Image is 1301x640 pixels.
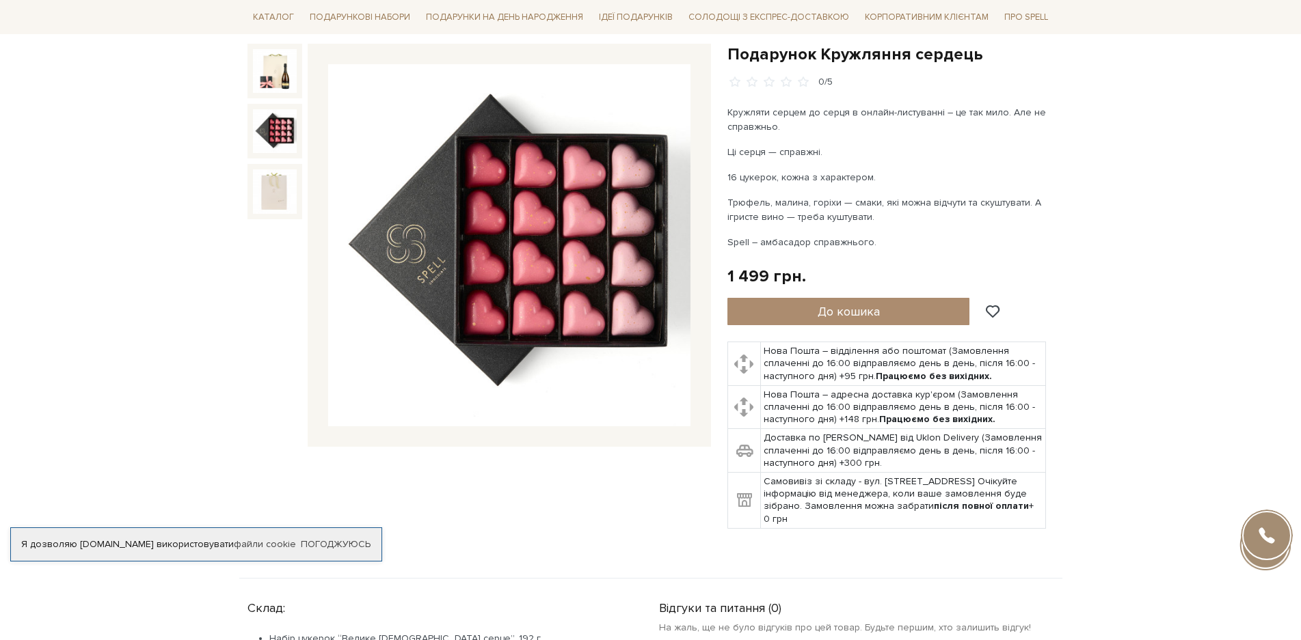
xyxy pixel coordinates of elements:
div: Відгуки та питання (0) [659,595,1054,616]
img: Подарунок Кружляння сердець [253,109,297,153]
span: Подарунки на День народження [420,7,589,28]
div: 1 499 грн. [727,266,806,287]
img: Подарунок Кружляння сердець [253,49,297,93]
span: Про Spell [999,7,1054,28]
p: 16 цукерок, кожна з характером. [727,170,1048,184]
div: Я дозволяю [DOMAIN_NAME] використовувати [11,538,381,551]
p: На жаль, ще не було відгуків про цей товар. Будьте першим, хто залишить відгук! [659,622,1054,634]
p: Кружляти серцем до серця в онлайн-листуванні – це так мило. Але не справжньо. [727,105,1048,134]
span: Ідеї подарунків [593,7,678,28]
b: після повної оплати [934,500,1029,512]
a: файли cookie [234,538,296,550]
td: Нова Пошта – адресна доставка кур'єром (Замовлення сплаченні до 16:00 відправляємо день в день, п... [761,385,1046,429]
img: Подарунок Кружляння сердець [328,64,690,426]
b: Працюємо без вихідних. [876,370,992,382]
p: Трюфель, малина, горіхи — смаки, які можна відчути та скуштувати. А ігристе вино — треба куштувати. [727,195,1048,224]
b: Працюємо без вихідних. [879,413,995,425]
span: Каталог [247,7,299,28]
div: 0/5 [818,76,833,89]
a: Корпоративним клієнтам [859,5,994,29]
h1: Подарунок Кружляння сердець [727,44,1054,65]
td: Доставка по [PERSON_NAME] від Uklon Delivery (Замовлення сплаченні до 16:00 відправляємо день в д... [761,429,1046,473]
button: До кошика [727,298,970,325]
img: Подарунок Кружляння сердець [253,169,297,213]
td: Нова Пошта – відділення або поштомат (Замовлення сплаченні до 16:00 відправляємо день в день, піс... [761,342,1046,386]
span: Подарункові набори [304,7,416,28]
div: Склад: [247,595,626,616]
td: Самовивіз зі складу - вул. [STREET_ADDRESS] Очікуйте інформацію від менеджера, коли ваше замовлен... [761,473,1046,529]
p: Ці серця — справжні. [727,145,1048,159]
a: Солодощі з експрес-доставкою [683,5,855,29]
span: До кошика [818,304,880,319]
a: Погоджуюсь [301,538,371,551]
p: Spell – амбасадор справжнього. [727,235,1048,249]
